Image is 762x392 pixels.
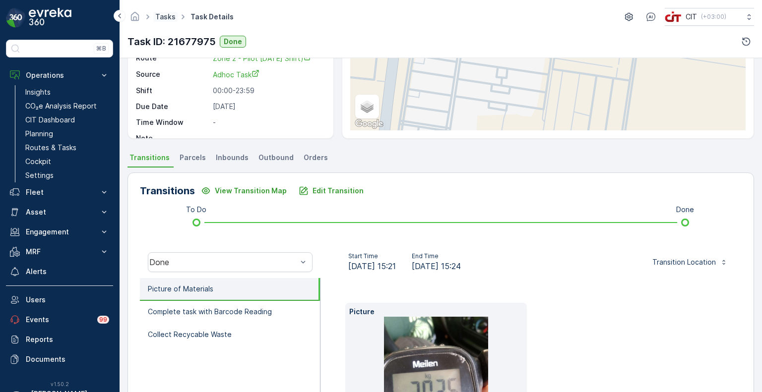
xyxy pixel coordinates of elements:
p: ( +03:00 ) [701,13,726,21]
button: Engagement [6,222,113,242]
a: Documents [6,349,113,369]
button: CIT(+03:00) [665,8,754,26]
a: Tasks [155,12,176,21]
p: Done [676,205,694,215]
button: Asset [6,202,113,222]
a: Cockpit [21,155,113,168]
p: Shift [136,86,209,96]
button: Edit Transition [293,183,370,199]
a: Layers [356,96,378,117]
p: Planning [25,129,53,139]
span: [DATE] 15:24 [412,260,461,272]
a: CIT Dashboard [21,113,113,127]
button: Transition Location [646,254,734,270]
p: Operations [26,70,93,80]
p: CIT Dashboard [25,115,75,125]
p: Start Time [348,252,396,260]
p: ⌘B [96,45,106,53]
button: MRF [6,242,113,262]
p: Documents [26,354,109,364]
img: Google [353,117,385,130]
p: - [213,117,322,127]
a: Routes & Tasks [21,141,113,155]
p: Complete task with Barcode Reading [148,307,272,317]
span: [DATE] 15:21 [348,260,396,272]
span: Orders [304,153,328,163]
a: Reports [6,330,113,349]
button: Operations [6,65,113,85]
p: - [213,133,322,143]
p: Users [26,295,109,305]
button: Done [220,36,246,48]
span: Transitions [129,153,170,163]
p: 99 [99,316,107,324]
p: Note [136,133,209,143]
p: Due Date [136,102,209,112]
img: logo_dark-DEwI_e13.png [29,8,71,28]
a: Adhoc Task [213,69,322,80]
p: Collect Recycable Waste [148,330,232,339]
p: Events [26,315,91,325]
p: Routes & Tasks [25,143,76,153]
p: Asset [26,207,93,217]
p: Fleet [26,187,93,197]
a: Zone 2 - Pilot Recycling (Day Shift) [213,53,322,63]
p: Transitions [140,183,195,198]
span: Task Details [189,12,236,22]
p: Picture of Materials [148,284,213,294]
p: End Time [412,252,461,260]
p: Transition Location [652,257,716,267]
a: Users [6,290,113,310]
a: Alerts [6,262,113,281]
p: Route [136,53,209,63]
p: CIT [686,12,697,22]
p: [DATE] [213,102,322,112]
p: To Do [186,205,206,215]
span: Parcels [180,153,206,163]
p: MRF [26,247,93,257]
p: Edit Transition [313,186,364,196]
p: Insights [25,87,51,97]
button: View Transition Map [195,183,293,199]
a: Homepage [129,15,140,23]
p: Picture [349,307,523,317]
p: Task ID: 21677975 [127,34,216,49]
a: Insights [21,85,113,99]
a: Planning [21,127,113,141]
p: Settings [25,170,54,180]
img: cit-logo_pOk6rL0.png [665,11,682,22]
p: 00:00-23:59 [213,86,322,96]
p: Time Window [136,117,209,127]
a: Events99 [6,310,113,330]
span: Inbounds [216,153,249,163]
p: Alerts [26,267,109,277]
p: Cockpit [25,157,51,167]
img: logo [6,8,26,28]
p: Reports [26,335,109,344]
p: CO₂e Analysis Report [25,101,97,111]
span: v 1.50.2 [6,381,113,387]
div: Done [149,258,297,267]
span: Adhoc Task [213,70,259,79]
a: Settings [21,168,113,182]
p: Engagement [26,227,93,237]
a: CO₂e Analysis Report [21,99,113,113]
p: Source [136,69,209,80]
span: Zone 2 - Pilot [DATE] Shift) [213,54,312,62]
p: Done [224,37,242,47]
span: Outbound [258,153,294,163]
a: Open this area in Google Maps (opens a new window) [353,117,385,130]
p: View Transition Map [215,186,287,196]
button: Fleet [6,182,113,202]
